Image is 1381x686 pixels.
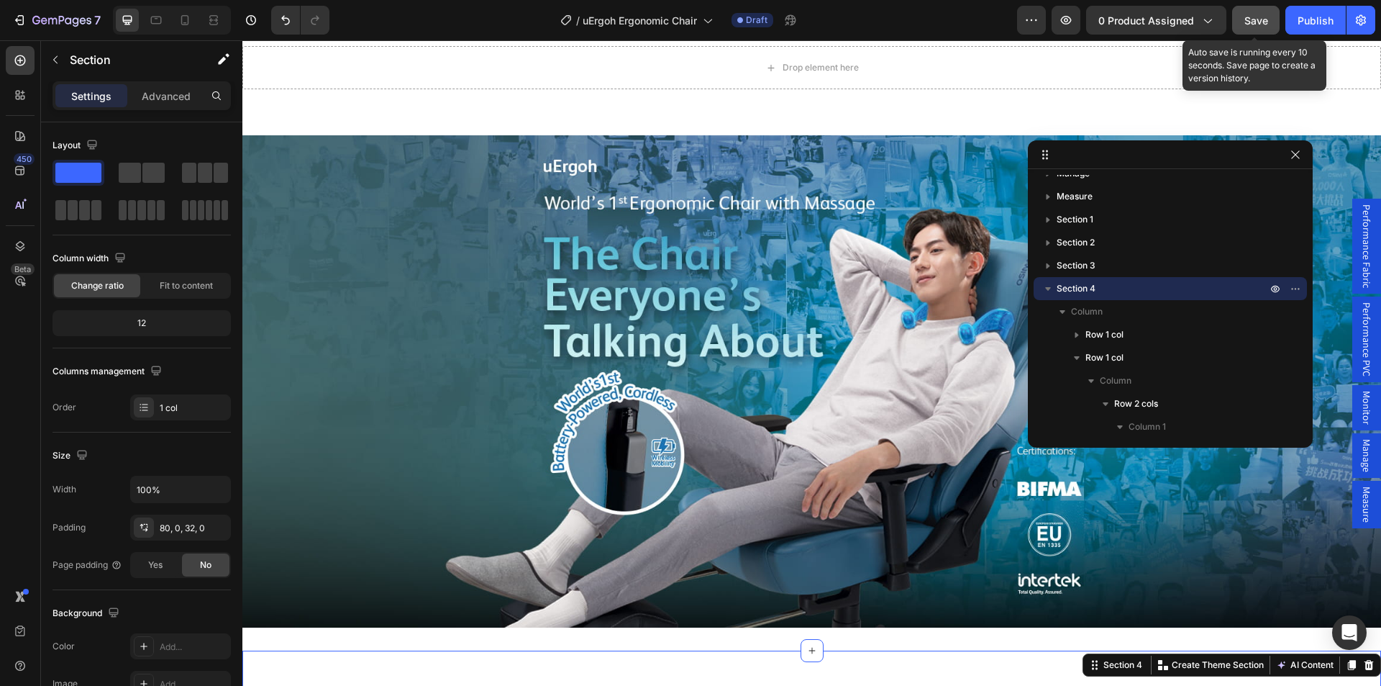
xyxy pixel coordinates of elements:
[929,618,1021,631] p: Create Theme Section
[39,84,50,95] img: tab_domain_overview_orange.svg
[53,362,165,382] div: Columns management
[23,37,35,49] img: website_grey.svg
[1086,6,1226,35] button: 0 product assigned
[55,313,228,333] div: 12
[40,23,70,35] div: v 4.0.25
[143,84,155,95] img: tab_keywords_by_traffic_grey.svg
[1232,6,1280,35] button: Save
[1057,258,1095,273] span: Section 3
[160,522,227,535] div: 80, 0, 32, 0
[6,6,107,35] button: 7
[71,89,111,104] p: Settings
[71,279,124,292] span: Change ratio
[583,13,697,28] span: uErgoh Ergonomic Chair
[1057,212,1093,227] span: Section 1
[23,23,35,35] img: logo_orange.svg
[242,40,1381,686] iframe: Design area
[1114,397,1158,411] span: Row 2 cols
[148,559,163,572] span: Yes
[1071,304,1103,319] span: Column
[53,604,122,623] div: Background
[70,51,188,68] p: Section
[53,446,91,466] div: Size
[94,12,101,29] p: 7
[1057,189,1093,204] span: Measure
[271,6,329,35] div: Undo/Redo
[1117,399,1131,432] span: Manage
[858,618,903,631] div: Section 4
[540,22,616,33] div: Drop element here
[200,559,211,572] span: No
[1117,351,1131,384] span: Monitor
[53,559,122,572] div: Page padding
[1085,328,1124,342] span: Row 1 col
[1085,351,1124,365] span: Row 1 col
[53,401,76,414] div: Order
[1057,281,1095,296] span: Section 4
[1100,374,1131,388] span: Column
[53,640,75,653] div: Color
[53,483,76,496] div: Width
[1285,6,1346,35] button: Publish
[1117,262,1131,336] span: Performance PVC
[1129,420,1166,434] span: Column 1
[53,521,86,534] div: Padding
[576,13,580,28] span: /
[1057,235,1095,250] span: Section 2
[37,37,158,49] div: Domain: [DOMAIN_NAME]
[160,279,213,292] span: Fit to content
[11,263,35,275] div: Beta
[142,89,191,104] p: Advanced
[53,136,101,155] div: Layout
[1332,615,1367,650] div: Open Intercom Messenger
[746,14,767,27] span: Draft
[160,641,227,654] div: Add...
[14,153,35,165] div: 450
[1117,164,1131,248] span: Performance Fabric
[160,402,227,415] div: 1 col
[1244,14,1268,27] span: Save
[159,85,242,94] div: Keywords by Traffic
[1298,13,1334,28] div: Publish
[131,477,230,502] input: Auto
[1117,446,1131,482] span: Measure
[55,85,129,94] div: Domain Overview
[1031,616,1094,633] button: AI Content
[1098,13,1194,28] span: 0 product assigned
[53,249,129,268] div: Column width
